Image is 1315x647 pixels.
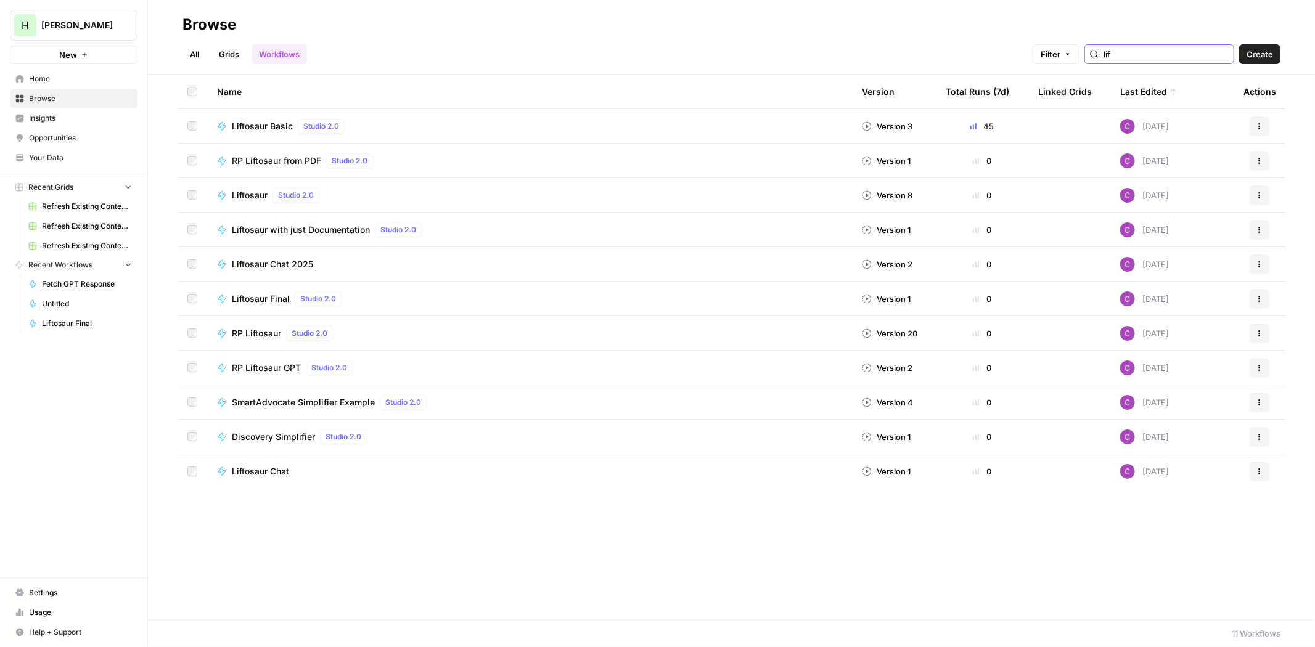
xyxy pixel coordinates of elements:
span: Refresh Existing Content Only Based on SERP [42,240,132,251]
div: [DATE] [1120,395,1169,410]
a: Grids [211,44,247,64]
span: Filter [1041,48,1060,60]
a: Liftosaur Final [23,314,137,333]
div: Version 2 [862,258,912,271]
div: Version 1 [862,224,911,236]
span: Settings [29,587,132,598]
div: Linked Grids [1038,75,1092,108]
div: Version 1 [862,465,911,478]
span: RP Liftosaur [232,327,281,340]
div: [DATE] [1120,464,1169,479]
button: Create [1239,44,1280,64]
span: Studio 2.0 [332,155,367,166]
a: SmartAdvocate Simplifier ExampleStudio 2.0 [217,395,842,410]
div: 0 [946,431,1018,443]
div: 0 [946,465,1018,478]
div: [DATE] [1120,291,1169,306]
div: [DATE] [1120,360,1169,375]
div: Version 1 [862,155,911,167]
a: All [182,44,207,64]
span: Refresh Existing Content (1) [42,201,132,212]
div: 0 [946,189,1018,201]
span: Fetch GPT Response [42,279,132,290]
span: [PERSON_NAME] [41,19,116,31]
a: Refresh Existing Content [DATE] Deleted AEO, doesn't work now [23,216,137,236]
div: Actions [1243,75,1276,108]
span: Liftosaur Final [42,318,132,329]
span: Refresh Existing Content [DATE] Deleted AEO, doesn't work now [42,221,132,232]
span: Studio 2.0 [303,121,339,132]
div: Version 1 [862,431,911,443]
button: Help + Support [10,622,137,642]
span: New [59,49,77,61]
button: Recent Grids [10,178,137,197]
button: Recent Workflows [10,256,137,274]
a: RP LiftosaurStudio 2.0 [217,326,842,341]
span: Recent Workflows [28,259,92,271]
div: Browse [182,15,236,35]
span: Help + Support [29,627,132,638]
div: Last Edited [1120,75,1177,108]
span: Liftosaur Chat 2025 [232,258,313,271]
img: lfe6qmc50w30utgkmhcdgn0017qz [1120,257,1135,272]
span: Recent Grids [28,182,73,193]
span: H [22,18,29,33]
img: lfe6qmc50w30utgkmhcdgn0017qz [1120,222,1135,237]
div: Version 20 [862,327,917,340]
span: Studio 2.0 [380,224,416,235]
span: Studio 2.0 [292,328,327,339]
span: Studio 2.0 [278,190,314,201]
button: Workspace: Hasbrook [10,10,137,41]
span: Liftosaur with just Documentation [232,224,370,236]
span: Usage [29,607,132,618]
span: SmartAdvocate Simplifier Example [232,396,375,409]
div: Version 3 [862,120,912,132]
img: lfe6qmc50w30utgkmhcdgn0017qz [1120,119,1135,134]
a: Your Data [10,148,137,168]
div: 0 [946,362,1018,374]
div: 0 [946,293,1018,305]
span: Browse [29,93,132,104]
span: Create [1247,48,1273,60]
a: Untitled [23,294,137,314]
span: Home [29,73,132,84]
div: [DATE] [1120,326,1169,341]
div: Name [217,75,842,108]
span: Studio 2.0 [300,293,336,304]
a: Insights [10,108,137,128]
a: RP Liftosaur from PDFStudio 2.0 [217,153,842,168]
div: 0 [946,327,1018,340]
span: Discovery Simplifier [232,431,315,443]
span: Liftosaur Basic [232,120,293,132]
div: Version 8 [862,189,912,201]
div: Total Runs (7d) [946,75,1009,108]
a: Refresh Existing Content (1) [23,197,137,216]
div: 0 [946,155,1018,167]
div: 0 [946,396,1018,409]
span: Liftosaur Final [232,293,290,305]
a: Liftosaur Chat [217,465,842,478]
a: Liftosaur FinalStudio 2.0 [217,291,842,306]
a: Workflows [252,44,307,64]
a: Liftosaur BasicStudio 2.0 [217,119,842,134]
span: RP Liftosaur from PDF [232,155,321,167]
div: Version 4 [862,396,913,409]
span: Opportunities [29,132,132,144]
img: lfe6qmc50w30utgkmhcdgn0017qz [1120,153,1135,168]
a: RP Liftosaur GPTStudio 2.0 [217,360,842,375]
div: 0 [946,224,1018,236]
a: Home [10,69,137,89]
img: lfe6qmc50w30utgkmhcdgn0017qz [1120,188,1135,203]
img: lfe6qmc50w30utgkmhcdgn0017qz [1120,429,1135,444]
a: Fetch GPT Response [23,274,137,294]
span: RP Liftosaur GPT [232,362,301,374]
div: [DATE] [1120,222,1169,237]
span: Liftosaur Chat [232,465,289,478]
span: Your Data [29,152,132,163]
a: Browse [10,89,137,108]
div: [DATE] [1120,188,1169,203]
div: 45 [946,120,1018,132]
input: Search [1104,48,1229,60]
a: Usage [10,603,137,622]
span: Studio 2.0 [326,431,361,442]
